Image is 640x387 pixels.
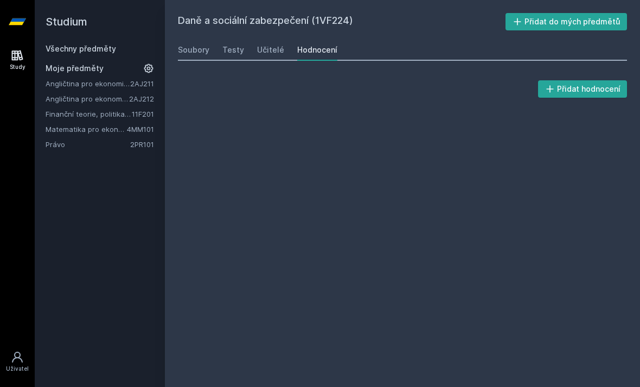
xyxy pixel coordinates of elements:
[10,63,25,71] div: Study
[46,124,127,135] a: Matematika pro ekonomy
[46,109,132,119] a: Finanční teorie, politika a instituce
[132,110,154,118] a: 11F201
[2,43,33,77] a: Study
[297,39,337,61] a: Hodnocení
[127,125,154,134] a: 4MM101
[46,44,116,53] a: Všechny předměty
[46,93,129,104] a: Angličtina pro ekonomická studia 2 (B2/C1)
[538,80,628,98] button: Přidat hodnocení
[222,45,244,55] div: Testy
[257,45,284,55] div: Učitelé
[222,39,244,61] a: Testy
[129,94,154,103] a: 2AJ212
[130,140,154,149] a: 2PR101
[130,79,154,88] a: 2AJ211
[6,365,29,373] div: Uživatel
[178,39,209,61] a: Soubory
[46,78,130,89] a: Angličtina pro ekonomická studia 1 (B2/C1)
[46,139,130,150] a: Právo
[505,13,628,30] button: Přidat do mých předmětů
[297,45,337,55] div: Hodnocení
[178,45,209,55] div: Soubory
[46,63,104,74] span: Moje předměty
[178,13,505,30] h2: Daně a sociální zabezpečení (1VF224)
[257,39,284,61] a: Učitelé
[2,345,33,378] a: Uživatel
